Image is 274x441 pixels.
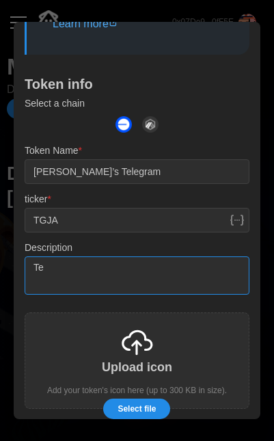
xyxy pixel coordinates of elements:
[25,241,72,256] label: Description
[25,159,249,184] input: Token name
[25,96,249,110] p: Select a chain
[25,144,82,159] label: Token Name
[25,192,51,207] label: ticker
[115,117,132,133] img: Base
[25,208,249,232] input: Token ticker
[53,18,118,30] a: Learn more
[118,399,156,418] span: Select file
[142,117,159,133] img: Arbitrum
[25,256,249,295] textarea: Tel
[139,111,162,139] button: Arbitrum
[103,399,170,419] button: Select file
[112,111,135,139] button: Base
[25,75,249,93] h1: Token info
